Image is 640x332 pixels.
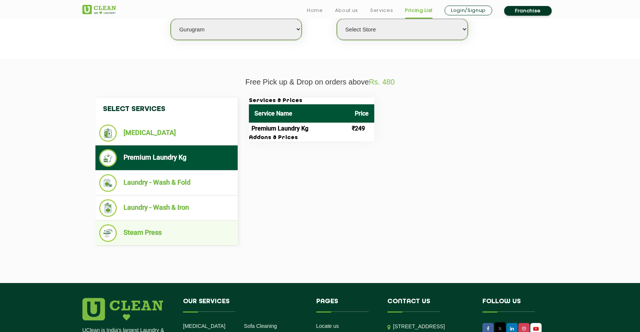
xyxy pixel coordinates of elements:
img: UClean Laundry and Dry Cleaning [82,5,116,14]
h4: Our Services [183,298,305,312]
a: Sofa Cleaning [244,323,277,329]
h4: Contact us [387,298,471,312]
a: Home [307,6,323,15]
img: Steam Press [99,224,117,242]
a: Locate us [316,323,339,329]
h3: Services & Prices [249,98,374,104]
li: Steam Press [99,224,234,242]
p: Free Pick up & Drop on orders above [82,78,558,86]
h4: Follow us [482,298,548,312]
h3: Addons & Prices [249,135,374,141]
a: Services [370,6,393,15]
a: Pricing List [405,6,433,15]
th: Price [349,104,374,123]
h4: Pages [316,298,377,312]
img: Laundry - Wash & Fold [99,174,117,192]
a: Franchise [504,6,552,16]
a: About us [335,6,358,15]
td: ₹249 [349,123,374,135]
h4: Select Services [95,98,238,121]
p: [STREET_ADDRESS] [393,322,471,331]
a: Login/Signup [445,6,492,15]
img: Premium Laundry Kg [99,149,117,167]
span: Rs. 480 [369,78,395,86]
td: Premium Laundry Kg [249,123,349,135]
li: Laundry - Wash & Fold [99,174,234,192]
th: Service Name [249,104,349,123]
img: Dry Cleaning [99,124,117,142]
img: logo.png [82,298,163,320]
a: [MEDICAL_DATA] [183,323,225,329]
img: Laundry - Wash & Iron [99,199,117,217]
li: Premium Laundry Kg [99,149,234,167]
li: [MEDICAL_DATA] [99,124,234,142]
li: Laundry - Wash & Iron [99,199,234,217]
